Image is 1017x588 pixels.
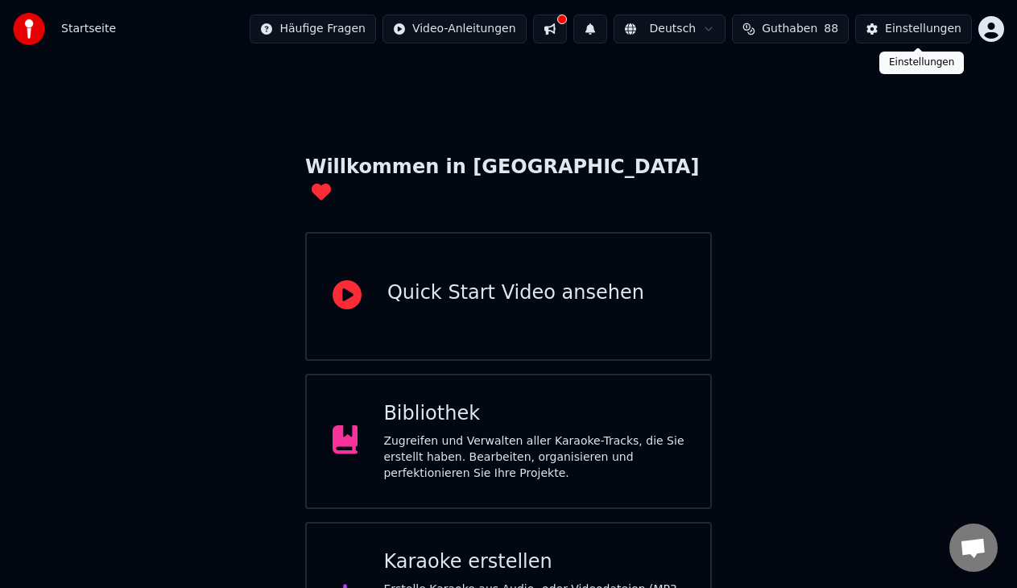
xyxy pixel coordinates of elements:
div: Einstellungen [879,52,964,74]
div: Bibliothek [383,401,684,427]
div: Quick Start Video ansehen [387,280,644,306]
div: Zugreifen und Verwalten aller Karaoke-Tracks, die Sie erstellt haben. Bearbeiten, organisieren un... [383,433,684,482]
img: youka [13,13,45,45]
button: Video-Anleitungen [382,14,527,43]
span: Startseite [61,21,116,37]
button: Einstellungen [855,14,972,43]
span: 88 [824,21,838,37]
div: Einstellungen [885,21,961,37]
div: Willkommen in [GEOGRAPHIC_DATA] [305,155,712,206]
span: Guthaben [762,21,817,37]
div: Chat öffnen [949,524,998,572]
nav: breadcrumb [61,21,116,37]
div: Karaoke erstellen [383,549,684,575]
button: Häufige Fragen [250,14,376,43]
button: Guthaben88 [732,14,849,43]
